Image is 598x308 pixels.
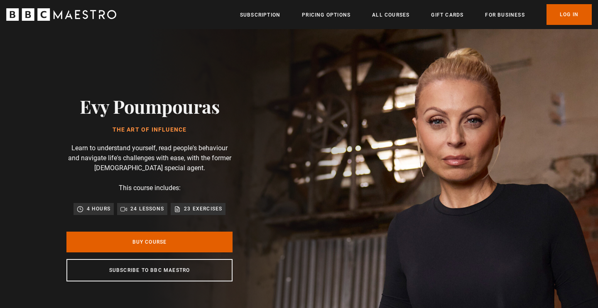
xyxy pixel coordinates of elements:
a: Gift Cards [431,11,463,19]
a: Buy Course [66,232,233,252]
a: For business [485,11,524,19]
p: Learn to understand yourself, read people's behaviour and navigate life's challenges with ease, w... [66,143,233,173]
p: 23 exercises [184,205,222,213]
p: This course includes: [119,183,181,193]
a: Log In [547,4,592,25]
nav: Primary [240,4,592,25]
a: Subscription [240,11,280,19]
a: Pricing Options [302,11,350,19]
a: Subscribe to BBC Maestro [66,259,233,281]
a: All Courses [372,11,409,19]
h1: The Art of Influence [80,127,219,133]
svg: BBC Maestro [6,8,116,21]
p: 4 hours [87,205,110,213]
h2: Evy Poumpouras [80,95,219,117]
p: 24 lessons [130,205,164,213]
